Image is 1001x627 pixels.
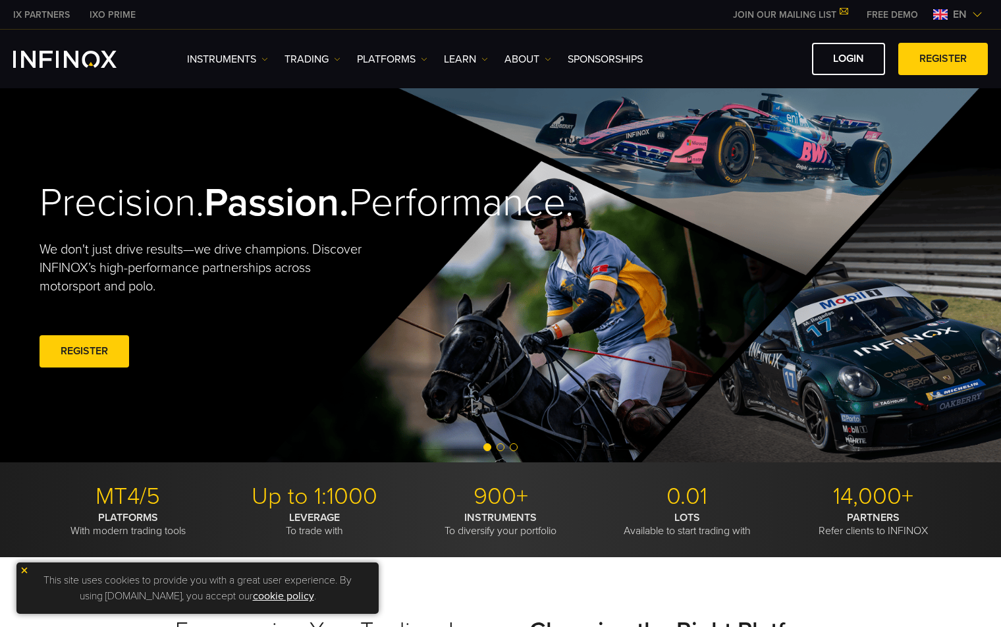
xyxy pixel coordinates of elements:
strong: LOTS [674,511,700,524]
p: This site uses cookies to provide you with a great user experience. By using [DOMAIN_NAME], you a... [23,569,372,607]
h2: Precision. Performance. [40,179,454,227]
span: Go to slide 3 [510,443,518,451]
p: 0.01 [599,482,775,511]
p: Up to 1:1000 [226,482,402,511]
p: To diversify your portfolio [412,511,589,537]
p: We don't just drive results—we drive champions. Discover INFINOX’s high-performance partnerships ... [40,240,371,296]
img: yellow close icon [20,566,29,575]
a: INFINOX [80,8,146,22]
a: cookie policy [253,589,314,603]
a: REGISTER [898,43,988,75]
a: JOIN OUR MAILING LIST [723,9,857,20]
strong: PARTNERS [847,511,900,524]
a: REGISTER [40,335,129,368]
span: Go to slide 1 [483,443,491,451]
strong: INSTRUMENTS [464,511,537,524]
p: Available to start trading with [599,511,775,537]
p: MT4/5 [40,482,216,511]
strong: LEVERAGE [289,511,340,524]
a: INFINOX Logo [13,51,148,68]
a: PLATFORMS [357,51,427,67]
strong: Passion. [204,179,349,227]
span: en [948,7,972,22]
p: To trade with [226,511,402,537]
a: Learn [444,51,488,67]
p: Refer clients to INFINOX [785,511,961,537]
a: Instruments [187,51,268,67]
a: TRADING [284,51,340,67]
a: SPONSORSHIPS [568,51,643,67]
a: LOGIN [812,43,885,75]
a: ABOUT [504,51,551,67]
p: 14,000+ [785,482,961,511]
a: INFINOX MENU [857,8,928,22]
p: With modern trading tools [40,511,216,537]
span: Go to slide 2 [497,443,504,451]
p: 900+ [412,482,589,511]
a: INFINOX [3,8,80,22]
strong: PLATFORMS [98,511,158,524]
